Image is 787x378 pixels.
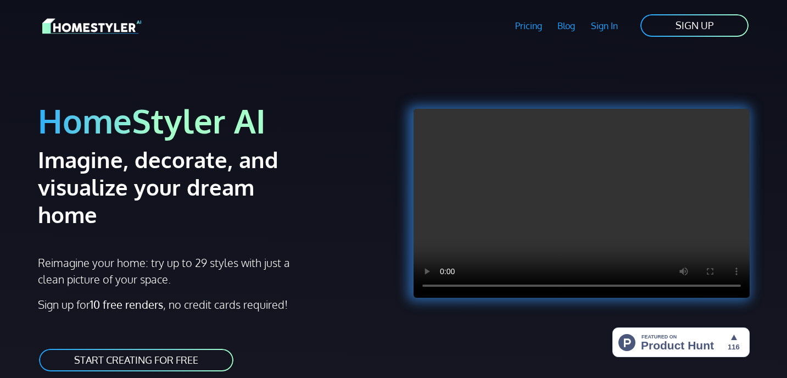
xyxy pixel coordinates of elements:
h1: HomeStyler AI [38,100,387,141]
a: START CREATING FOR FREE [38,348,235,373]
a: Sign In [583,13,626,38]
a: SIGN UP [639,13,750,38]
p: Reimagine your home: try up to 29 styles with just a clean picture of your space. [38,254,300,287]
p: Sign up for , no credit cards required! [38,296,387,313]
img: HomeStyler AI - Interior Design Made Easy: One Click to Your Dream Home | Product Hunt [612,327,750,357]
h2: Imagine, decorate, and visualize your dream home [38,146,317,228]
strong: 10 free renders [90,297,163,312]
a: Blog [550,13,583,38]
a: Pricing [507,13,550,38]
img: HomeStyler AI logo [42,16,141,36]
